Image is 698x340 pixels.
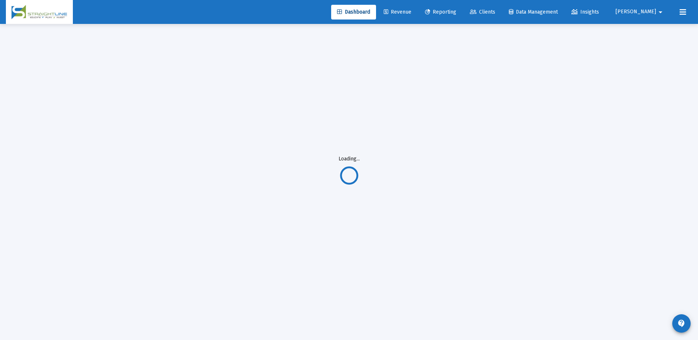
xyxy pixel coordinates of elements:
[656,5,665,20] mat-icon: arrow_drop_down
[566,5,605,20] a: Insights
[384,9,411,15] span: Revenue
[470,9,495,15] span: Clients
[337,9,370,15] span: Dashboard
[677,319,686,328] mat-icon: contact_support
[503,5,564,20] a: Data Management
[509,9,558,15] span: Data Management
[464,5,501,20] a: Clients
[616,9,656,15] span: [PERSON_NAME]
[571,9,599,15] span: Insights
[378,5,417,20] a: Revenue
[331,5,376,20] a: Dashboard
[425,9,456,15] span: Reporting
[419,5,462,20] a: Reporting
[11,5,67,20] img: Dashboard
[607,4,674,19] button: [PERSON_NAME]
